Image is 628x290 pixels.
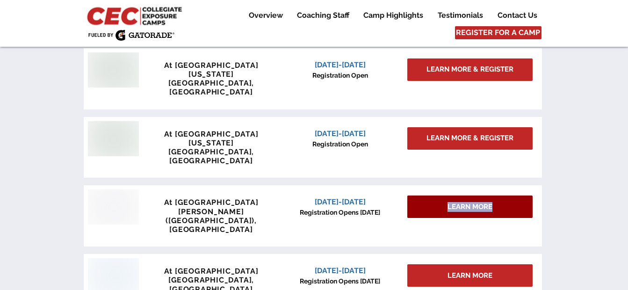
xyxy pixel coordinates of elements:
span: Registration Open [312,140,368,148]
img: CEC Logo Primary_edited.jpg [85,5,186,26]
span: At [GEOGRAPHIC_DATA] [164,198,259,207]
div: LEARN MORE [407,264,533,287]
span: LEARN MORE & REGISTER [426,65,513,74]
a: Contact Us [491,10,544,21]
img: USTA Campus image_edited.jpg [88,189,139,225]
nav: Site [235,10,544,21]
a: REGISTER FOR A CAMP [455,26,541,39]
span: At [GEOGRAPHIC_DATA] [164,267,259,275]
a: Coaching Staff [290,10,356,21]
p: Testimonials [433,10,488,21]
span: [DATE]-[DATE] [315,266,366,275]
div: LEARN MORE [407,196,533,218]
a: LEARN MORE & REGISTER [407,58,533,81]
span: [GEOGRAPHIC_DATA], [GEOGRAPHIC_DATA] [168,147,254,165]
span: [GEOGRAPHIC_DATA], [GEOGRAPHIC_DATA] [168,79,254,96]
span: [DATE]-[DATE] [315,60,366,69]
span: [PERSON_NAME] ([GEOGRAPHIC_DATA]), [GEOGRAPHIC_DATA] [166,207,257,234]
p: Coaching Staff [292,10,354,21]
a: Camp Highlights [356,10,430,21]
span: [DATE]-[DATE] [315,197,366,206]
p: Contact Us [493,10,542,21]
span: Registration Opens [DATE] [300,209,380,216]
span: At [GEOGRAPHIC_DATA][US_STATE] [164,130,259,147]
span: REGISTER FOR A CAMP [456,28,540,38]
span: Registration Open [312,72,368,79]
a: Overview [242,10,289,21]
a: Testimonials [431,10,490,21]
span: LEARN MORE [448,271,492,281]
img: penn tennis courts with logo.jpeg [88,52,139,87]
span: LEARN MORE & REGISTER [426,133,513,143]
img: penn tennis courts with logo.jpeg [88,121,139,156]
span: Registration Opens [DATE] [300,277,380,285]
p: Overview [244,10,288,21]
span: LEARN MORE [448,202,492,212]
span: At [GEOGRAPHIC_DATA][US_STATE] [164,61,259,79]
a: LEARN MORE & REGISTER [407,127,533,150]
img: Fueled by Gatorade.png [88,29,174,41]
p: Camp Highlights [359,10,428,21]
span: [DATE]-[DATE] [315,129,366,138]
